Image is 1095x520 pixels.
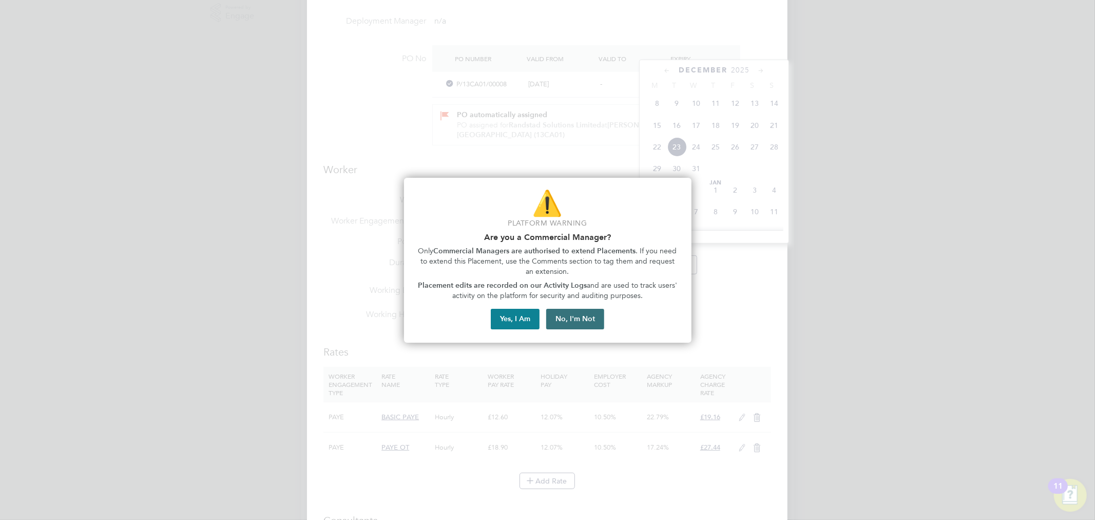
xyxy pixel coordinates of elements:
[452,281,679,300] span: and are used to track users' activity on the platform for security and auditing purposes.
[418,281,587,290] strong: Placement edits are recorded on our Activity Logs
[491,309,540,329] button: Yes, I Am
[416,186,679,220] p: ⚠️
[434,247,636,255] strong: Commercial Managers are authorised to extend Placements
[416,218,679,229] p: Platform Warning
[404,178,691,343] div: Are you part of the Commercial Team?
[416,232,679,242] h2: Are you a Commercial Manager?
[420,247,679,275] span: . If you need to extend this Placement, use the Comments section to tag them and request an exten...
[546,309,604,329] button: No, I'm Not
[418,247,434,255] span: Only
